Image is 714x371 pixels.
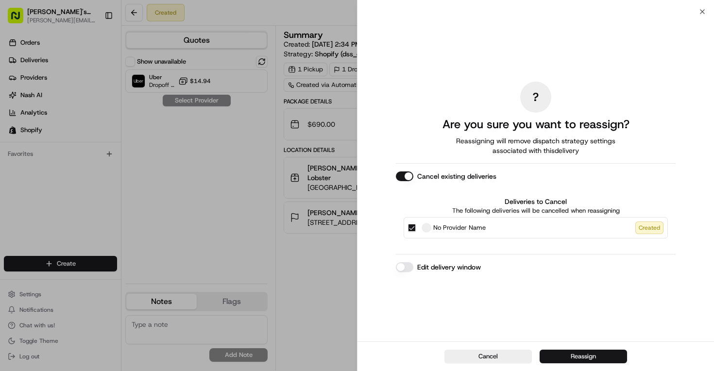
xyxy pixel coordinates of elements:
label: Cancel existing deliveries [417,171,496,181]
img: Joana Marie Avellanoza [10,141,25,157]
span: No Provider Name [433,223,486,233]
p: Welcome 👋 [10,39,177,54]
span: [DATE] [136,151,156,158]
div: ? [520,82,551,113]
span: • [131,151,134,158]
div: 💻 [82,192,90,200]
a: Powered byPylon [68,214,118,222]
div: Past conversations [10,126,62,134]
span: API Documentation [92,191,156,201]
button: Start new chat [165,96,177,107]
button: Cancel [444,350,532,363]
img: Nash [10,10,29,29]
button: Reassign [540,350,627,363]
a: 💻API Documentation [78,187,160,204]
img: 1727276513143-84d647e1-66c0-4f92-a045-3c9f9f5dfd92 [20,93,38,110]
button: See all [151,124,177,136]
span: Reassigning will remove dispatch strategy settings associated with this delivery [442,136,629,155]
label: Edit delivery window [417,262,481,272]
img: 1736555255976-a54dd68f-1ca7-489b-9aae-adbdc363a1c4 [19,151,27,159]
p: The following deliveries will be cancelled when reassigning [404,206,668,215]
a: 📗Knowledge Base [6,187,78,204]
div: We're available if you need us! [44,102,134,110]
img: 1736555255976-a54dd68f-1ca7-489b-9aae-adbdc363a1c4 [10,93,27,110]
label: Deliveries to Cancel [404,197,668,206]
span: [PERSON_NAME] [PERSON_NAME] [30,151,129,158]
h2: Are you sure you want to reassign? [442,117,629,132]
input: Clear [25,63,160,73]
span: Pylon [97,215,118,222]
div: Start new chat [44,93,159,102]
div: 📗 [10,192,17,200]
span: Knowledge Base [19,191,74,201]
